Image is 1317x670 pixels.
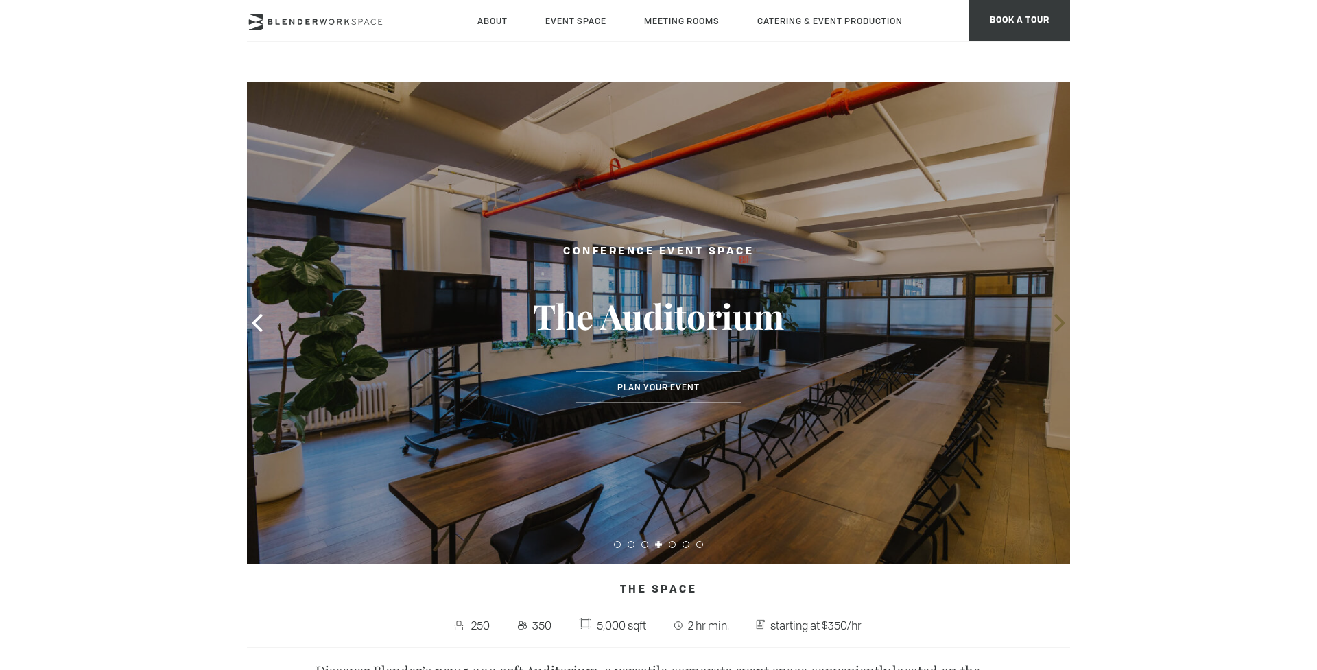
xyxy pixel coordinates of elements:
[501,295,816,337] h3: The Auditorium
[1070,494,1317,670] iframe: Chat Widget
[576,372,741,403] button: Plan Your Event
[593,614,650,636] span: 5,000 sqft
[247,577,1070,603] h4: The Space
[767,614,865,636] span: starting at $350/hr
[685,614,733,636] span: 2 hr min.
[501,243,816,261] h2: Conference Event Space
[468,614,493,636] span: 250
[530,614,556,636] span: 350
